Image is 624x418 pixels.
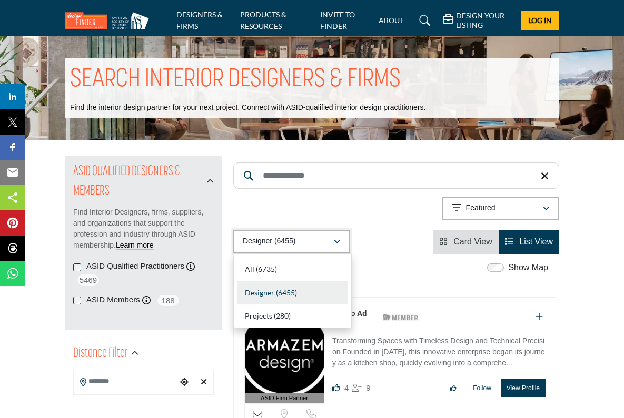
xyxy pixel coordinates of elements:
b: (6455) [276,288,297,297]
input: Search Location [74,371,177,392]
h1: SEARCH INTERIOR DESIGNERS & FIRMS [70,64,401,96]
a: Learn more [116,241,154,249]
img: Studio Ad [245,309,324,393]
label: ASID Members [86,294,140,306]
span: 188 [156,294,180,307]
li: Card View [433,230,499,254]
a: View List [505,237,553,246]
h2: Distance Filter [73,344,128,363]
span: Card View [453,237,492,246]
a: Add To List [536,312,543,321]
span: All [245,264,254,273]
a: ASID Firm Partner [245,309,324,404]
button: Follow [466,379,498,397]
h5: DESIGN YOUR LISTING [456,11,513,30]
span: Projects [245,311,272,320]
span: 5469 [76,273,100,287]
label: ASID Qualified Practitioners [86,260,184,272]
input: ASID Qualified Practitioners checkbox [73,263,81,271]
span: ASID Firm Partner [261,394,308,403]
a: View Card [439,237,492,246]
p: Find Interior Designers, firms, suppliers, and organizations that support the profession and indu... [73,207,214,251]
div: Clear search location [196,371,211,394]
span: List View [519,237,553,246]
a: ABOUT [379,16,404,25]
button: Designer (6455) [233,230,350,253]
li: List View [499,230,559,254]
a: Transforming Spaces with Timeless Design and Technical Precision Founded in [DATE], this innovati... [332,329,548,371]
input: Search Keyword [233,162,559,189]
p: Transforming Spaces with Timeless Design and Technical Precision Founded in [DATE], this innovati... [332,335,548,371]
p: Designer (6455) [243,236,295,247]
div: Designer (6455) [233,253,352,328]
div: DESIGN YOUR LISTING [443,11,513,30]
img: Site Logo [65,12,154,29]
button: Featured [442,197,559,220]
span: Log In [528,16,552,25]
b: (6735) [256,264,277,273]
img: ASID Members Badge Icon [377,311,424,324]
button: View Profile [501,379,546,397]
h2: ASID QUALIFIED DESIGNERS & MEMBERS [73,162,203,201]
p: Find the interior design partner for your next project. Connect with ASID-qualified interior desi... [70,103,425,113]
a: INVITE TO FINDER [320,10,355,30]
a: Search [409,12,437,29]
button: Log In [521,11,559,30]
p: Featured [466,203,496,213]
button: Like listing [443,379,463,397]
a: PRODUCTS & RESOURCES [240,10,286,30]
span: 9 [366,383,370,392]
input: ASID Members checkbox [73,297,81,304]
div: Choose your current location [177,371,192,394]
div: Followers [352,382,370,394]
a: DESIGNERS & FIRMS [176,10,223,30]
i: Likes [332,384,340,392]
span: 4 [344,383,349,392]
span: Designer [245,288,274,297]
b: (280) [274,311,291,320]
label: Show Map [508,261,548,274]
